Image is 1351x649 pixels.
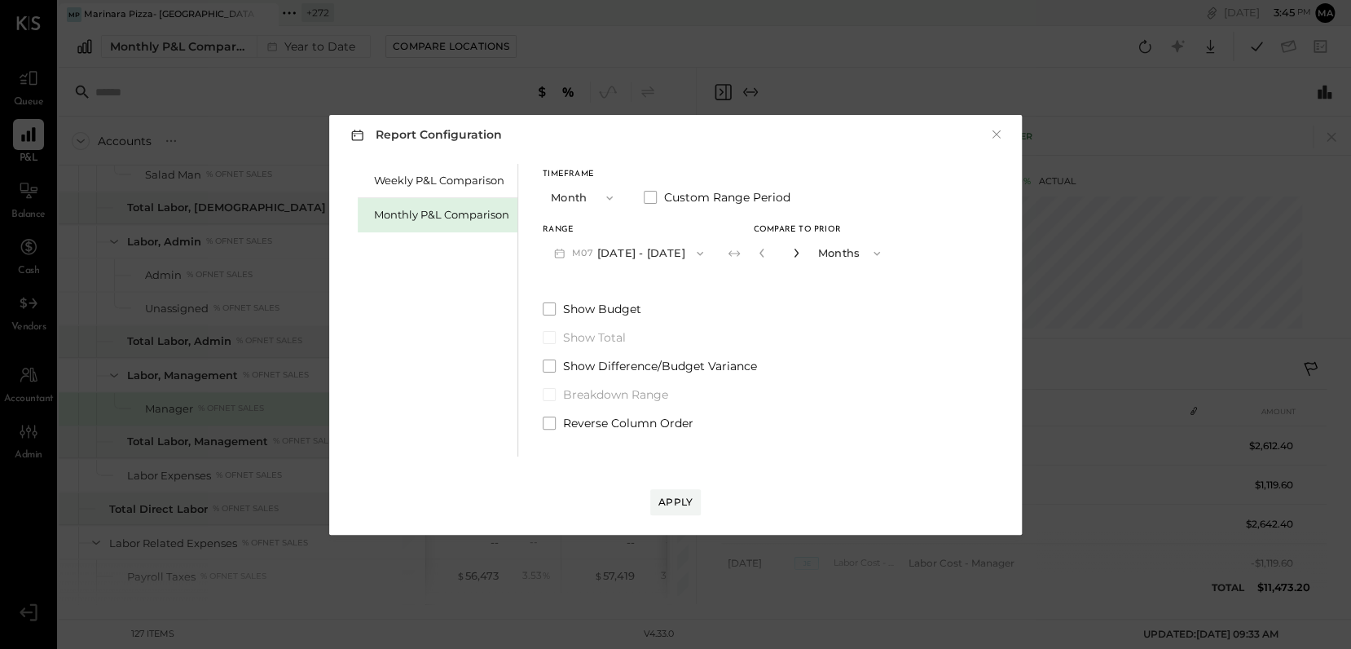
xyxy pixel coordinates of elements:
span: Show Total [563,329,626,346]
button: × [989,126,1004,143]
button: Month [543,183,624,213]
span: Reverse Column Order [563,415,693,431]
button: M07[DATE] - [DATE] [543,238,715,268]
div: Apply [658,495,693,509]
span: Show Difference/Budget Variance [563,358,757,374]
span: M07 [572,247,597,260]
span: Show Budget [563,301,641,317]
div: Weekly P&L Comparison [374,173,509,188]
button: Apply [650,489,701,515]
h3: Report Configuration [347,125,502,145]
span: Custom Range Period [664,189,790,205]
span: Compare to Prior [754,226,841,234]
div: Range [543,226,715,234]
span: Breakdown Range [563,386,668,403]
button: Months [810,238,891,268]
div: Monthly P&L Comparison [374,207,509,223]
div: Timeframe [543,170,624,179]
